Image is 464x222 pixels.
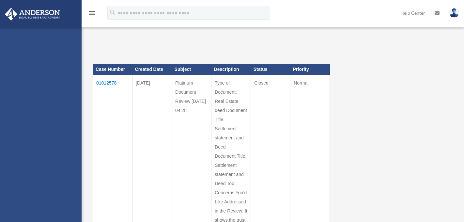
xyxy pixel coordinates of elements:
th: Created Date [132,64,172,75]
th: Subject [172,64,211,75]
i: search [109,9,116,16]
th: Case Number [93,64,132,75]
th: Description [211,64,251,75]
i: menu [88,9,96,17]
th: Priority [290,64,330,75]
img: User Pic [449,8,459,18]
a: menu [88,11,96,17]
img: Anderson Advisors Platinum Portal [3,8,62,21]
th: Status [251,64,290,75]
